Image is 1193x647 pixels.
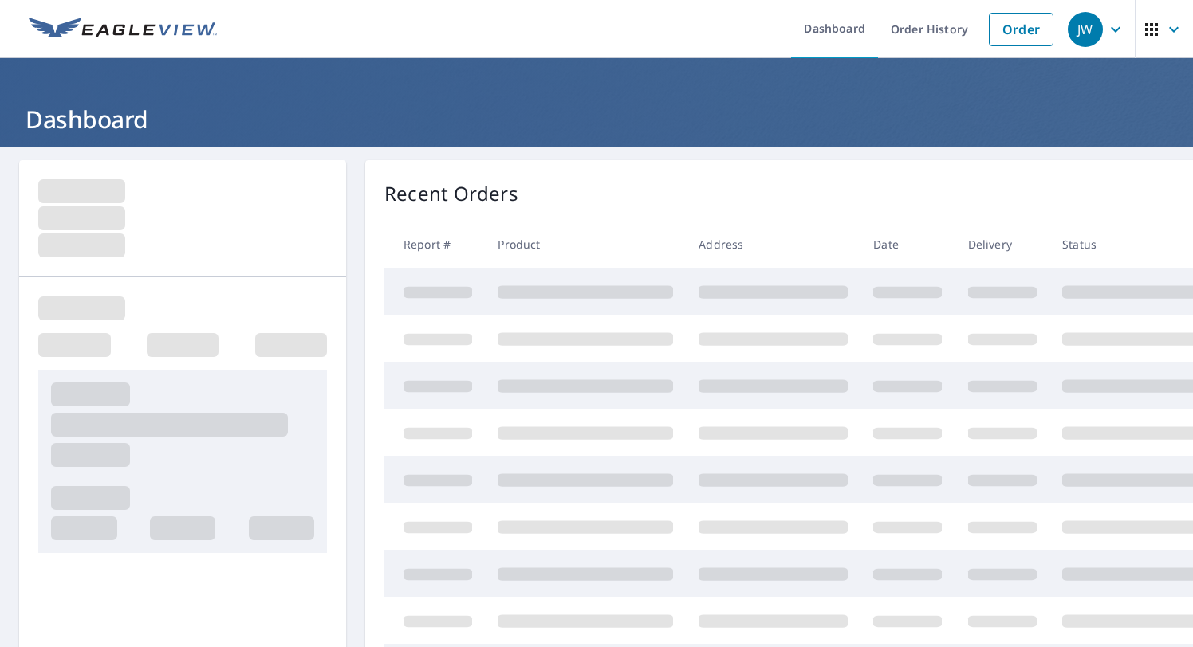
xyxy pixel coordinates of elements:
img: EV Logo [29,18,217,41]
th: Date [860,221,955,268]
th: Product [485,221,686,268]
th: Delivery [955,221,1049,268]
div: JW [1068,12,1103,47]
h1: Dashboard [19,103,1174,135]
a: Order [989,13,1053,46]
p: Recent Orders [384,179,518,208]
th: Report # [384,221,485,268]
th: Address [686,221,860,268]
